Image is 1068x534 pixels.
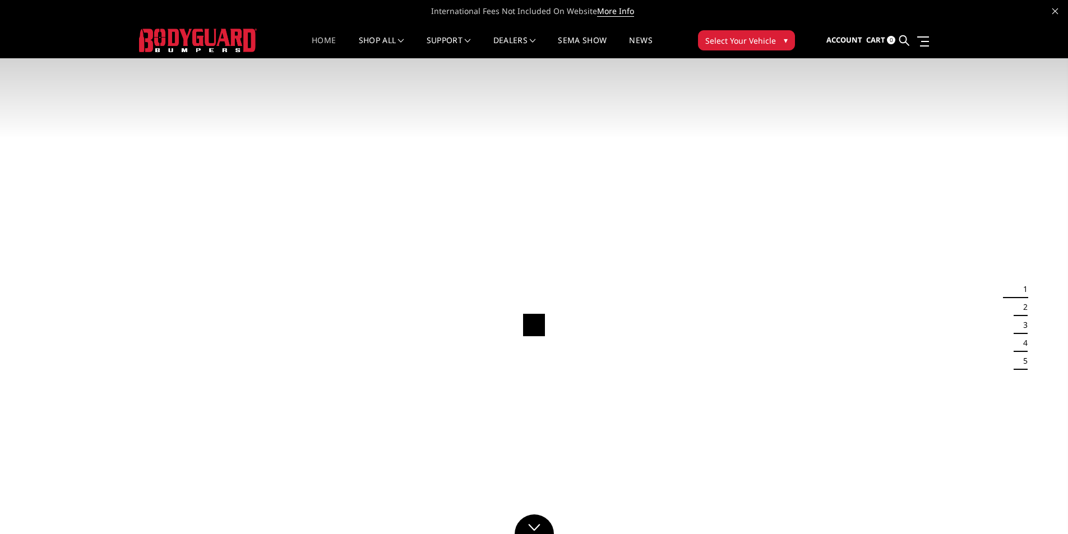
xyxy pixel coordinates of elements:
a: Account [826,25,862,55]
span: Account [826,35,862,45]
img: BODYGUARD BUMPERS [139,29,257,52]
a: Home [312,36,336,58]
a: Click to Down [515,514,554,534]
button: 3 of 5 [1016,316,1028,334]
a: More Info [597,6,634,17]
a: Cart 0 [866,25,895,55]
a: shop all [359,36,404,58]
span: Cart [866,35,885,45]
button: 4 of 5 [1016,334,1028,352]
button: 5 of 5 [1016,352,1028,370]
a: Dealers [493,36,536,58]
button: 1 of 5 [1016,280,1028,298]
a: SEMA Show [558,36,607,58]
button: Select Your Vehicle [698,30,795,50]
a: Support [427,36,471,58]
span: 0 [887,36,895,44]
span: Select Your Vehicle [705,35,776,47]
span: ▾ [784,34,788,46]
a: News [629,36,652,58]
button: 2 of 5 [1016,298,1028,316]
